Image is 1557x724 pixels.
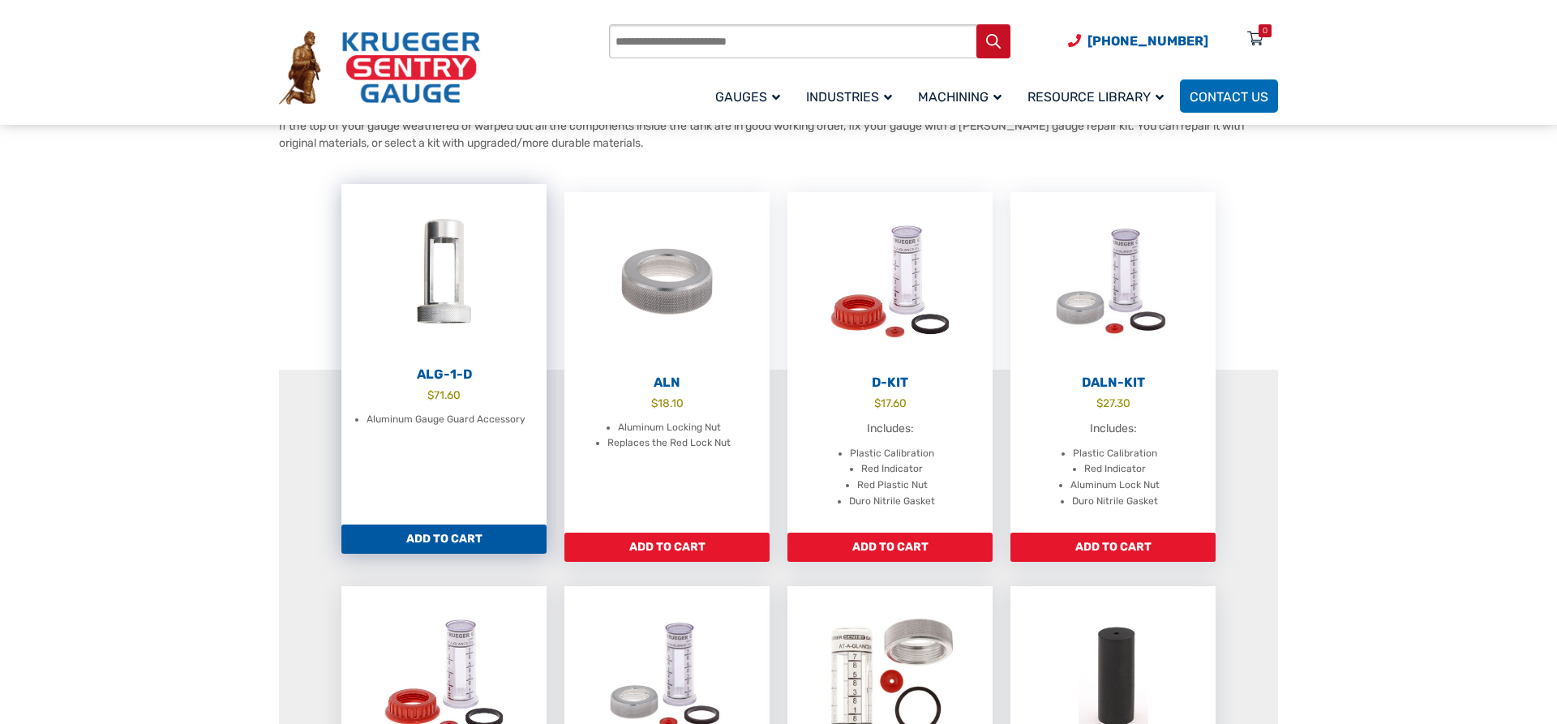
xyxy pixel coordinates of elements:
p: Includes: [1027,420,1199,438]
span: Contact Us [1190,89,1268,105]
a: D-Kit $17.60 Includes: Plastic Calibration Red Indicator Red Plastic Nut Duro Nitrile Gasket [787,192,993,533]
li: Red Indicator [861,461,923,478]
li: Aluminum Gauge Guard Accessory [367,412,525,428]
li: Aluminum Lock Nut [1070,478,1160,494]
img: ALN [564,192,770,371]
a: Resource Library [1018,77,1180,115]
a: ALG-1-D $71.60 Aluminum Gauge Guard Accessory [341,184,547,525]
p: Includes: [804,420,976,438]
span: $ [874,396,881,409]
a: ALN $18.10 Aluminum Locking Nut Replaces the Red Lock Nut [564,192,770,533]
h2: ALN [564,375,770,391]
li: Replaces the Red Lock Nut [607,435,731,452]
h2: DALN-Kit [1010,375,1216,391]
li: Plastic Calibration [850,446,934,462]
li: Duro Nitrile Gasket [849,494,935,510]
a: Gauges [706,77,796,115]
span: Industries [806,89,892,105]
img: D-Kit [787,192,993,371]
img: ALG-OF [341,184,547,362]
span: Machining [918,89,1002,105]
a: Add to cart: “DALN-Kit” [1010,533,1216,562]
a: Add to cart: “ALN” [564,533,770,562]
a: DALN-Kit $27.30 Includes: Plastic Calibration Red Indicator Aluminum Lock Nut Duro Nitrile Gasket [1010,192,1216,533]
bdi: 18.10 [651,396,684,409]
bdi: 17.60 [874,396,907,409]
li: Plastic Calibration [1073,446,1157,462]
img: Krueger Sentry Gauge [279,31,480,105]
a: Add to cart: “ALG-1-D” [341,525,547,554]
a: Add to cart: “D-Kit” [787,533,993,562]
span: Gauges [715,89,780,105]
span: [PHONE_NUMBER] [1087,33,1208,49]
li: Duro Nitrile Gasket [1072,494,1158,510]
li: Aluminum Locking Nut [618,420,721,436]
span: $ [1096,396,1103,409]
bdi: 71.60 [427,388,461,401]
a: Industries [796,77,908,115]
span: Resource Library [1027,89,1164,105]
div: 0 [1263,24,1267,37]
span: $ [651,396,658,409]
a: Contact Us [1180,79,1278,113]
li: Red Plastic Nut [857,478,928,494]
span: $ [427,388,434,401]
h2: D-Kit [787,375,993,391]
h2: ALG-1-D [341,366,547,383]
bdi: 27.30 [1096,396,1130,409]
a: Machining [908,77,1018,115]
img: DALN-Kit [1010,192,1216,371]
a: Phone Number (920) 434-8860 [1068,31,1208,51]
p: If the top of your gauge weathered or warped but all the components inside the tank are in good w... [279,118,1278,152]
li: Red Indicator [1084,461,1146,478]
